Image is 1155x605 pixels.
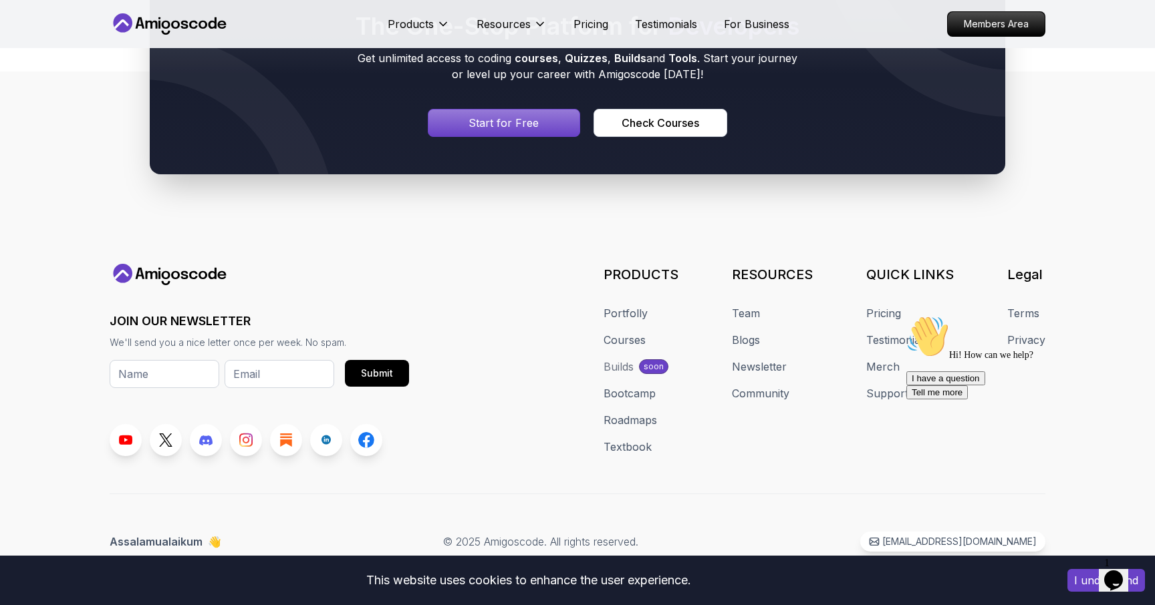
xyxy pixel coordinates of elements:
span: Builds [614,51,646,65]
a: For Business [724,16,789,32]
p: Assalamualaikum [110,534,221,550]
a: Testimonials [635,16,697,32]
a: Roadmaps [604,412,657,428]
a: Courses page [594,109,727,137]
a: Team [732,305,760,321]
p: Get unlimited access to coding , , and . Start your journey or level up your career with Amigosco... [353,50,802,82]
a: Courses [604,332,646,348]
a: Signin page [428,109,580,137]
h3: PRODUCTS [604,265,678,284]
p: We'll send you a nice letter once per week. No spam. [110,336,409,349]
span: courses [515,51,558,65]
p: © 2025 Amigoscode. All rights reserved. [443,534,638,550]
a: Twitter link [150,424,182,456]
span: Tools [668,51,697,65]
div: This website uses cookies to enhance the user experience. [10,566,1047,595]
a: Terms [1007,305,1039,321]
button: Products [388,16,450,43]
a: Instagram link [230,424,262,456]
a: Facebook link [350,424,382,456]
a: Bootcamp [604,385,656,401]
button: Submit [345,360,409,387]
a: Portfolly [604,305,648,321]
span: 👋 [208,533,222,550]
span: Quizzes [565,51,608,65]
a: Blogs [732,332,760,348]
iframe: chat widget [901,310,1142,545]
div: Check Courses [622,115,699,131]
a: Blog link [270,424,302,456]
p: Products [388,16,434,32]
p: Members Area [948,12,1045,36]
a: LinkedIn link [310,424,342,456]
iframe: chat widget [1099,552,1142,592]
p: soon [644,361,664,372]
a: Members Area [947,11,1045,37]
h3: RESOURCES [732,265,813,284]
a: Merch [866,359,900,375]
input: Email [225,360,334,388]
h3: JOIN OUR NEWSLETTER [110,312,409,331]
button: I have a question [5,61,84,75]
div: Submit [361,367,393,380]
a: Discord link [190,424,222,456]
a: Newsletter [732,359,787,375]
div: Builds [604,359,634,375]
a: Support [866,385,908,401]
img: :wave: [5,5,48,48]
h3: Legal [1007,265,1045,284]
button: Tell me more [5,75,67,89]
a: [EMAIL_ADDRESS][DOMAIN_NAME] [860,532,1045,552]
a: Youtube link [110,424,142,456]
input: Name [110,360,219,388]
h3: QUICK LINKS [866,265,954,284]
p: Resources [477,16,531,32]
button: Check Courses [594,109,727,137]
a: Pricing [866,305,901,321]
div: 👋Hi! How can we help?I have a questionTell me more [5,5,246,89]
a: Textbook [604,439,652,455]
a: Community [732,385,789,401]
a: Pricing [573,16,608,32]
button: Accept cookies [1067,569,1145,592]
a: Testimonials [866,332,928,348]
span: Hi! How can we help? [5,40,132,50]
p: [EMAIL_ADDRESS][DOMAIN_NAME] [882,535,1037,548]
button: Resources [477,16,547,43]
p: Start for Free [469,115,539,131]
